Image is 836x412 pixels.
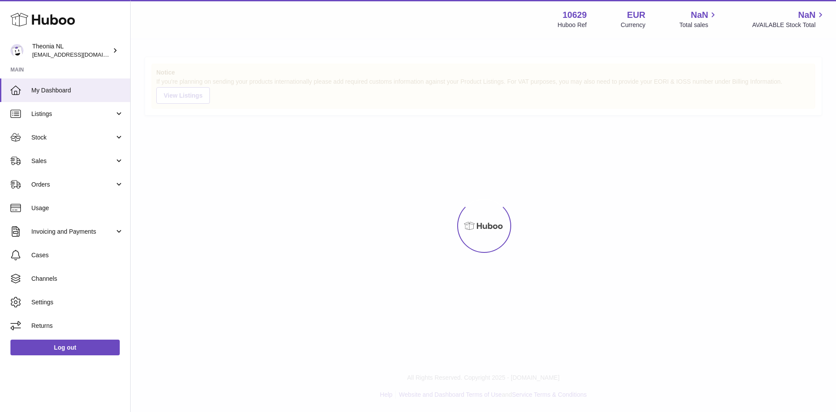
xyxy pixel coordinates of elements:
[31,251,124,259] span: Cases
[752,9,826,29] a: NaN AVAILABLE Stock Total
[563,9,587,21] strong: 10629
[679,9,718,29] a: NaN Total sales
[621,21,646,29] div: Currency
[558,21,587,29] div: Huboo Ref
[31,275,124,283] span: Channels
[31,180,115,189] span: Orders
[10,340,120,355] a: Log out
[31,157,115,165] span: Sales
[31,110,115,118] span: Listings
[32,51,128,58] span: [EMAIL_ADDRESS][DOMAIN_NAME]
[31,86,124,95] span: My Dashboard
[31,204,124,212] span: Usage
[10,44,24,57] img: info@wholesomegoods.eu
[679,21,718,29] span: Total sales
[752,21,826,29] span: AVAILABLE Stock Total
[31,228,115,236] span: Invoicing and Payments
[691,9,708,21] span: NaN
[32,42,111,59] div: Theonia NL
[627,9,645,21] strong: EUR
[31,322,124,330] span: Returns
[31,298,124,306] span: Settings
[31,133,115,142] span: Stock
[798,9,816,21] span: NaN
